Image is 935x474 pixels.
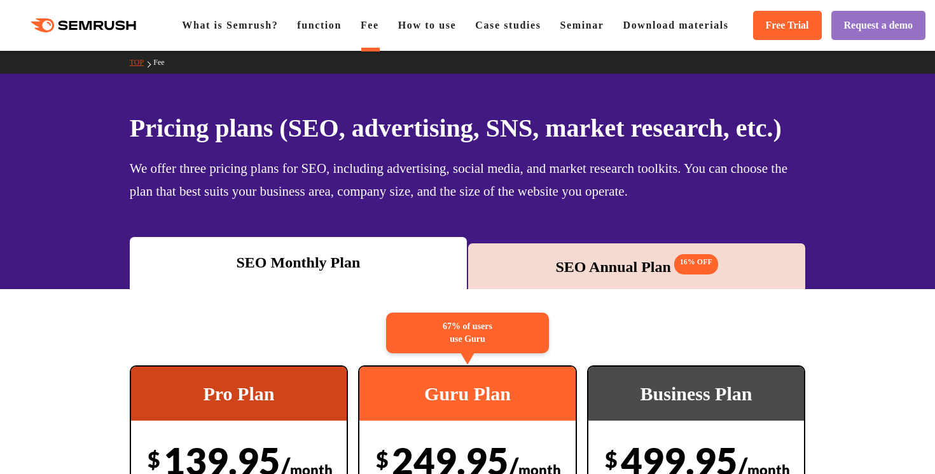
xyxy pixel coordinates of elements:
[831,11,925,40] a: Request a demo
[844,20,913,30] font: Request a demo
[148,446,160,472] font: $
[130,114,782,142] font: Pricing plans (SEO, advertising, SNS, market research, etc.)
[753,11,822,40] a: Free Trial
[237,254,361,271] font: SEO Monthly Plan
[605,446,618,472] font: $
[361,20,379,30] a: Fee
[182,20,278,30] a: What is Semrush?
[153,58,174,67] a: Fee
[443,322,492,331] font: 67% of users
[475,20,541,30] a: Case studies
[560,20,604,30] a: Seminar
[450,334,485,344] font: use Guru
[130,161,787,199] font: We offer three pricing plans for SEO, including advertising, social media, and market research to...
[204,383,275,404] font: Pro Plan
[398,20,457,30] a: How to use
[680,257,712,266] font: 16% OFF
[641,383,752,404] font: Business Plan
[424,383,511,404] font: Guru Plan
[130,58,144,67] font: TOP
[153,58,164,67] font: Fee
[130,58,153,67] a: TOP
[623,20,729,30] a: Download materials
[555,259,670,275] font: SEO Annual Plan
[766,20,809,30] font: Free Trial
[376,446,389,472] font: $
[297,20,342,30] a: function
